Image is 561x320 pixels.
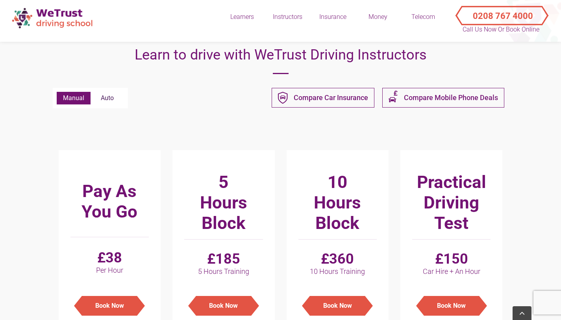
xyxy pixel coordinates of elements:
[313,13,352,21] div: Insurance
[184,267,263,275] span: 5 Hours Training
[404,13,443,21] div: Telecom
[70,249,149,274] h4: £38
[404,93,498,102] span: Compare Mobile Phone Deals
[459,4,543,20] button: Call Us Now or Book Online
[298,251,377,275] h4: £360
[184,280,263,316] a: Book Now
[298,267,377,275] span: 10 Hours Training
[91,92,124,104] label: Auto
[70,172,149,231] h3: Pay As You Go
[389,89,398,107] img: PURPLE-Group-47
[57,92,91,104] label: Manual
[70,280,149,316] a: Book Now
[70,266,149,274] span: Per Hour
[412,280,491,316] a: Book Now
[412,251,491,275] h4: £150
[462,25,541,34] p: Call Us Now or Book Online
[298,172,377,233] h3: 10 Hours Block
[424,296,479,316] button: Book Now
[358,13,398,21] div: Money
[184,172,263,233] h3: 5 Hours Block
[222,13,262,21] div: Learners
[310,296,365,316] button: Book Now
[449,4,553,20] a: Call Us Now or Book Online 0208 767 4000
[412,267,491,275] span: Car Hire + An Hour
[8,4,98,32] img: wetrust-ds-logo.png
[412,172,491,233] h3: Practical Driving Test
[278,92,288,104] img: Group 43
[196,296,251,316] button: Book Now
[184,251,263,275] h4: £185
[268,13,307,21] div: Instructors
[298,280,377,316] a: Book Now
[82,296,137,316] button: Book Now
[382,88,504,108] a: PURPLE-Group-47 Compare Mobile Phone Deals
[272,88,374,108] a: Group 43 Compare Car Insurance
[294,93,368,102] span: Compare Car Insurance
